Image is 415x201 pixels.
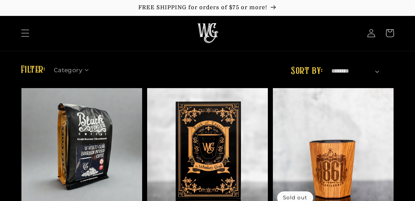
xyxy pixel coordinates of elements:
[21,63,45,78] h2: Filter:
[197,23,218,43] img: The Whiskey Grail
[54,66,82,75] span: Category
[16,24,34,42] summary: Menu
[54,64,94,73] summary: Category
[291,66,322,76] label: Sort by:
[8,4,407,11] p: FREE SHIPPING for orders of $75 or more!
